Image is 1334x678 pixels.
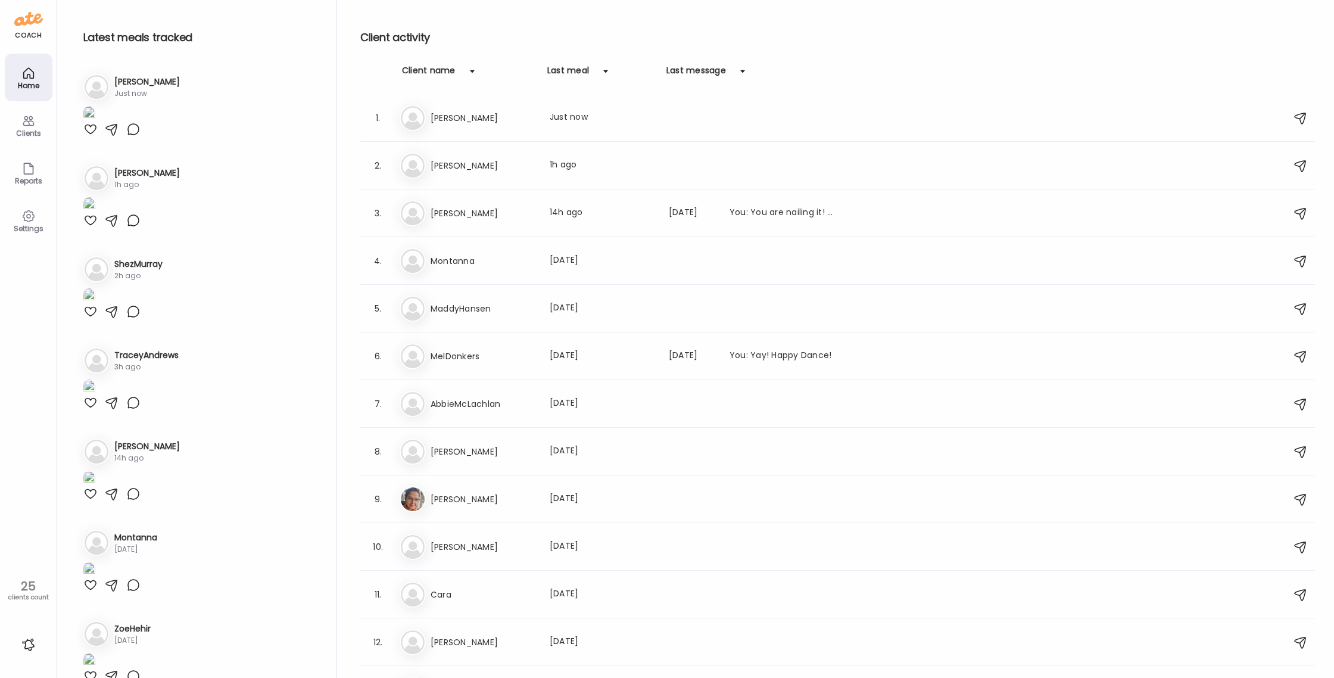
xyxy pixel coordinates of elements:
h3: Cara [431,587,535,602]
img: images%2Fu2tWvv7XULgEusSqVlWLSqNHSml2%2FzEwJ7cllAVB8TOgE7A9g%2FCnL6skMCS5hOtkSvnPhb_1080 [83,197,95,213]
div: 3. [371,206,385,220]
div: Reports [7,177,50,185]
div: 1h ago [114,179,180,190]
img: avatars%2FjlU3M0ZnT9cRJWxtX56G5H6akn33 [401,487,425,511]
img: bg-avatar-default.svg [85,257,108,281]
h3: [PERSON_NAME] [431,635,535,649]
div: clients count [4,593,52,602]
div: 9. [371,492,385,506]
div: [DATE] [550,254,654,268]
h3: [PERSON_NAME] [431,206,535,220]
div: 14h ago [550,206,654,220]
div: 1h ago [550,158,654,173]
h3: [PERSON_NAME] [431,444,535,459]
h3: [PERSON_NAME] [114,440,180,453]
div: 4. [371,254,385,268]
img: bg-avatar-default.svg [85,349,108,372]
img: images%2FMXtUnhYTz6XnkkvXrjweCqlszK52%2FU9dGlMofIxmelJJsLoJA%2F9fWIfk9OCOCutlwzd0Fa_1080 [83,380,95,396]
img: images%2FbE09qLVNjYgxEsWHQ58Nc5QJak13%2Fpi4nX5QVcgXLzCqFO9aM%2FhbrM7rBUuybgwnvsZ4SD_1080 [83,288,95,304]
h3: [PERSON_NAME] [431,158,535,173]
h2: Latest meals tracked [83,29,317,46]
img: bg-avatar-default.svg [401,583,425,607]
img: bg-avatar-default.svg [85,166,108,190]
h3: MelDonkers [431,349,535,363]
img: bg-avatar-default.svg [85,622,108,646]
img: images%2FPmyhH7iHCGZXZdVOsbhHbom68jU2%2FQ4yA9uGncSoxiw6YZO3r%2Fsrit5w1H8uyCiAVzQBZU_1080 [83,106,95,122]
div: 25 [4,579,52,593]
div: [DATE] [550,349,654,363]
div: Clients [7,129,50,137]
img: bg-avatar-default.svg [85,75,108,99]
div: Client name [402,64,456,83]
h3: AbbieMcLachlan [431,397,535,411]
h3: ZoeHehir [114,623,151,635]
h3: [PERSON_NAME] [431,540,535,554]
div: coach [15,30,42,41]
img: bg-avatar-default.svg [401,201,425,225]
div: You: Yay! Happy Dance! [730,349,834,363]
img: bg-avatar-default.svg [401,249,425,273]
div: 5. [371,301,385,316]
div: Last message [666,64,726,83]
img: ate [14,10,43,29]
div: 12. [371,635,385,649]
h3: [PERSON_NAME] [114,167,180,179]
img: bg-avatar-default.svg [401,106,425,130]
h3: Montanna [114,531,157,544]
div: 11. [371,587,385,602]
h3: TraceyAndrews [114,349,179,362]
h3: [PERSON_NAME] [431,492,535,506]
div: Just now [114,88,180,99]
div: [DATE] [550,444,654,459]
h3: [PERSON_NAME] [114,76,180,88]
div: Just now [550,111,654,125]
div: 3h ago [114,362,179,372]
div: You: You are nailing it! Well done! [730,206,834,220]
div: [DATE] [550,587,654,602]
img: bg-avatar-default.svg [401,392,425,416]
div: [DATE] [114,544,157,555]
div: 8. [371,444,385,459]
img: bg-avatar-default.svg [85,440,108,464]
h3: MaddyHansen [431,301,535,316]
img: bg-avatar-default.svg [401,344,425,368]
h3: ShezMurray [114,258,163,270]
div: 2h ago [114,270,163,281]
div: [DATE] [669,206,715,220]
h3: Montanna [431,254,535,268]
div: Last meal [547,64,589,83]
div: [DATE] [550,492,654,506]
img: bg-avatar-default.svg [401,297,425,321]
img: bg-avatar-default.svg [401,440,425,464]
img: bg-avatar-default.svg [401,154,425,178]
img: bg-avatar-default.svg [85,531,108,555]
h2: Client activity [360,29,1315,46]
div: [DATE] [550,397,654,411]
div: [DATE] [114,635,151,646]
div: [DATE] [550,540,654,554]
img: images%2FrMZfwFGmYESRappnvvQSEuoQ2eh1%2FECS0khOx4705rdjVytiH%2F01QDgTsqdFkZhhweLAMg_1080 [83,562,95,578]
div: Home [7,82,50,89]
div: [DATE] [550,301,654,316]
div: 10. [371,540,385,554]
div: 2. [371,158,385,173]
h3: [PERSON_NAME] [431,111,535,125]
img: images%2FrwOXgnwZ0WXIhprvHtlEwggwzcp2%2FC5IcJJRb9zBuzBCGSa6p%2FHzB0uOs4I47ATCnbop11_1080 [83,653,95,669]
img: images%2FrkU6stnKBxXLWITGCGhyL8VIIf22%2FRTdoVz1HM2ESnhu2miXS%2FpalNpiiQmkPGZJao98ux_1080 [83,471,95,487]
div: [DATE] [669,349,715,363]
div: 1. [371,111,385,125]
img: bg-avatar-default.svg [401,535,425,559]
div: 7. [371,397,385,411]
div: 14h ago [114,453,180,464]
div: [DATE] [550,635,654,649]
img: bg-avatar-default.svg [401,630,425,654]
div: 6. [371,349,385,363]
div: Settings [7,225,50,232]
